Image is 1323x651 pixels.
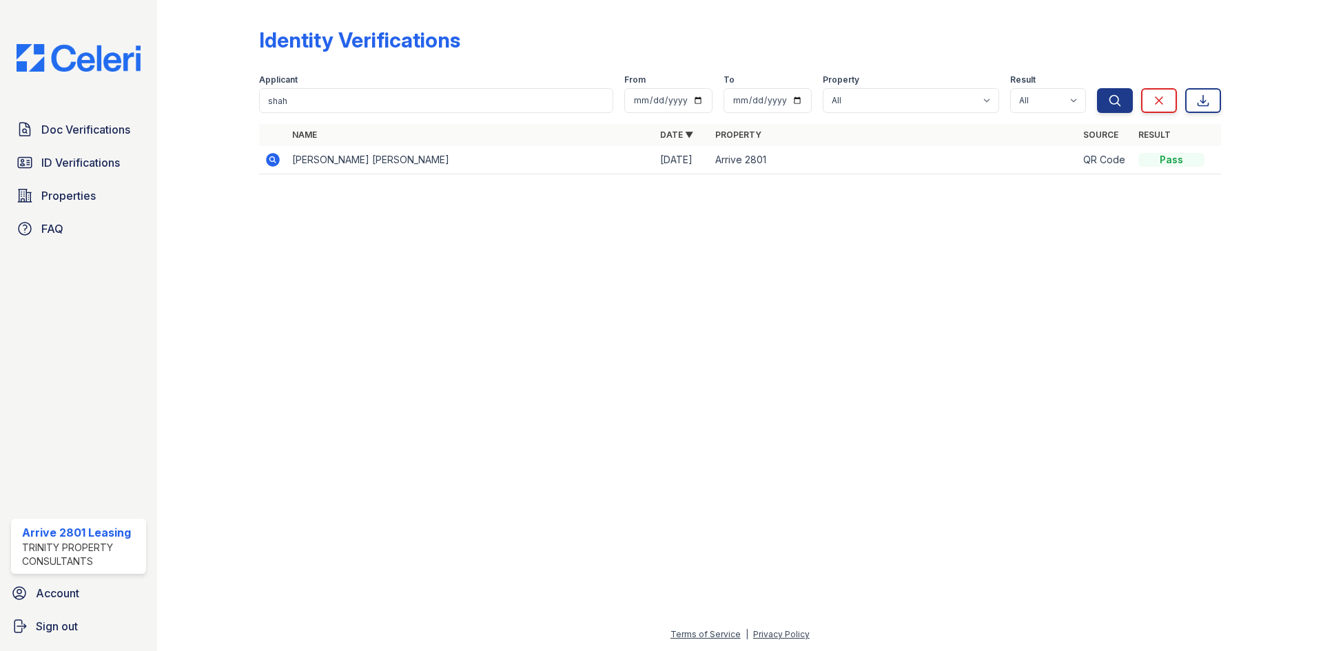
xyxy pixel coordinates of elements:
[753,629,810,639] a: Privacy Policy
[1138,130,1171,140] a: Result
[655,146,710,174] td: [DATE]
[6,579,152,607] a: Account
[710,146,1078,174] td: Arrive 2801
[6,612,152,640] a: Sign out
[724,74,735,85] label: To
[11,215,146,242] a: FAQ
[292,130,317,140] a: Name
[259,28,460,52] div: Identity Verifications
[11,149,146,176] a: ID Verifications
[6,44,152,72] img: CE_Logo_Blue-a8612792a0a2168367f1c8372b55b34899dd931a85d93a1a3d3e32e68fde9ad4.png
[715,130,761,140] a: Property
[41,121,130,138] span: Doc Verifications
[41,220,63,237] span: FAQ
[670,629,741,639] a: Terms of Service
[1078,146,1133,174] td: QR Code
[22,541,141,568] div: Trinity Property Consultants
[1083,130,1118,140] a: Source
[624,74,646,85] label: From
[22,524,141,541] div: Arrive 2801 Leasing
[11,182,146,209] a: Properties
[660,130,693,140] a: Date ▼
[36,618,78,634] span: Sign out
[823,74,859,85] label: Property
[259,88,613,113] input: Search by name or phone number
[746,629,748,639] div: |
[259,74,298,85] label: Applicant
[287,146,655,174] td: [PERSON_NAME] [PERSON_NAME]
[41,187,96,204] span: Properties
[36,585,79,601] span: Account
[11,116,146,143] a: Doc Verifications
[1138,153,1204,167] div: Pass
[1010,74,1036,85] label: Result
[41,154,120,171] span: ID Verifications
